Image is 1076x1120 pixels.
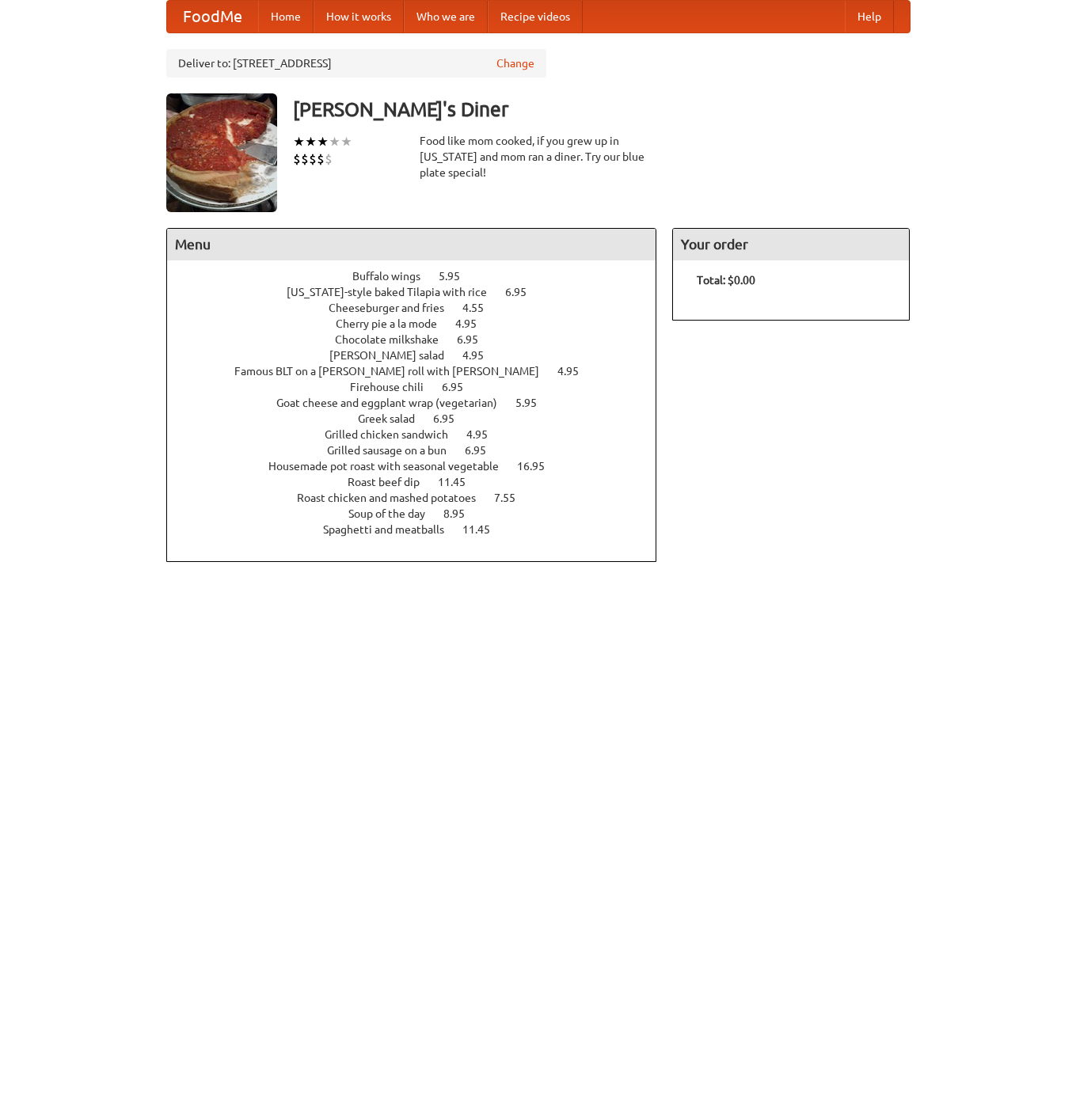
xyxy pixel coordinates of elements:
[352,270,489,283] a: Buffalo wings 5.95
[293,133,305,150] li: ★
[697,274,755,287] b: Total: $0.00
[433,412,470,425] span: 6.95
[329,133,340,150] li: ★
[301,150,309,168] li: $
[309,150,317,168] li: $
[348,507,441,520] span: Soup of the day
[348,476,435,488] span: Roast beef dip
[336,317,453,330] span: Cherry pie a la mode
[325,150,333,168] li: $
[557,365,595,378] span: 4.95
[258,1,314,32] a: Home
[336,317,506,330] a: Cherry pie a la mode 4.95
[455,317,492,330] span: 4.95
[462,523,506,536] span: 11.45
[673,229,909,260] h4: Your order
[465,444,502,457] span: 6.95
[335,333,508,346] a: Chocolate milkshake 6.95
[358,412,431,425] span: Greek salad
[517,460,561,473] span: 16.95
[348,476,495,488] a: Roast beef dip 11.45
[297,492,492,504] span: Roast chicken and mashed potatoes
[420,133,657,180] div: Food like mom cooked, if you grew up in [US_STATE] and mom ran a diner. Try our blue plate special!
[327,444,462,457] span: Grilled sausage on a bun
[505,286,542,298] span: 6.95
[293,93,911,125] h3: [PERSON_NAME]'s Diner
[325,428,517,441] a: Grilled chicken sandwich 4.95
[297,492,545,504] a: Roast chicken and mashed potatoes 7.55
[234,365,608,378] a: Famous BLT on a [PERSON_NAME] roll with [PERSON_NAME] 4.95
[462,349,500,362] span: 4.95
[167,1,258,32] a: FoodMe
[845,1,894,32] a: Help
[350,381,439,393] span: Firehouse chili
[466,428,504,441] span: 4.95
[305,133,317,150] li: ★
[167,229,656,260] h4: Menu
[327,444,515,457] a: Grilled sausage on a bun 6.95
[335,333,454,346] span: Chocolate milkshake
[340,133,352,150] li: ★
[314,1,404,32] a: How it works
[317,150,325,168] li: $
[329,349,460,362] span: [PERSON_NAME] salad
[496,55,534,71] a: Change
[276,397,513,409] span: Goat cheese and eggplant wrap (vegetarian)
[494,492,531,504] span: 7.55
[287,286,503,298] span: [US_STATE]-style baked Tilapia with rice
[323,523,460,536] span: Spaghetti and meatballs
[515,397,553,409] span: 5.95
[323,523,519,536] a: Spaghetti and meatballs 11.45
[438,476,481,488] span: 11.45
[488,1,583,32] a: Recipe videos
[234,365,555,378] span: Famous BLT on a [PERSON_NAME] roll with [PERSON_NAME]
[352,270,436,283] span: Buffalo wings
[457,333,494,346] span: 6.95
[358,412,484,425] a: Greek salad 6.95
[166,93,277,212] img: angular.jpg
[268,460,574,473] a: Housemade pot roast with seasonal vegetable 16.95
[442,381,479,393] span: 6.95
[268,460,515,473] span: Housemade pot roast with seasonal vegetable
[443,507,481,520] span: 8.95
[350,381,492,393] a: Firehouse chili 6.95
[462,302,500,314] span: 4.55
[329,302,513,314] a: Cheeseburger and fries 4.55
[439,270,476,283] span: 5.95
[329,302,460,314] span: Cheeseburger and fries
[317,133,329,150] li: ★
[287,286,556,298] a: [US_STATE]-style baked Tilapia with rice 6.95
[293,150,301,168] li: $
[276,397,566,409] a: Goat cheese and eggplant wrap (vegetarian) 5.95
[404,1,488,32] a: Who we are
[325,428,464,441] span: Grilled chicken sandwich
[348,507,494,520] a: Soup of the day 8.95
[329,349,513,362] a: [PERSON_NAME] salad 4.95
[166,49,546,78] div: Deliver to: [STREET_ADDRESS]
